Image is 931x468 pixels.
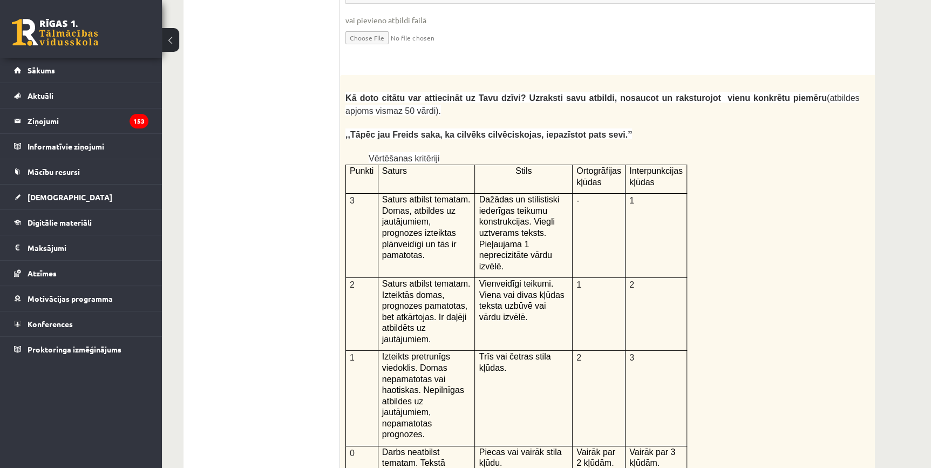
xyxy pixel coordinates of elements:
[14,58,148,83] a: Sākums
[479,352,551,372] span: Trīs vai četras stila kļūdas.
[11,11,556,67] body: Editor, wiswyg-editor-user-answer-47433804591940
[576,166,621,187] span: Ortogrāfijas kļūdas
[28,294,113,303] span: Motivācijas programma
[12,19,98,46] a: Rīgas 1. Tālmācības vidusskola
[14,134,148,159] a: Informatīvie ziņojumi
[11,11,556,22] body: Editor, wiswyg-editor-user-answer-47433803869900
[350,196,355,205] span: 3
[345,93,827,103] span: Kā doto citātu var attiecināt uz Tavu dzīvi? Uzraksti savu atbildi, nosaucot un raksturojot vienu...
[28,344,121,354] span: Proktoringa izmēģinājums
[28,65,55,75] span: Sākums
[350,166,373,175] span: Punkti
[369,154,440,163] span: Vērtēšanas kritēriji
[14,311,148,336] a: Konferences
[629,353,634,362] span: 3
[576,280,581,289] span: 1
[14,159,148,184] a: Mācību resursi
[14,210,148,235] a: Digitālie materiāli
[576,353,581,362] span: 2
[28,108,148,133] legend: Ziņojumi
[28,192,112,202] span: [DEMOGRAPHIC_DATA]
[576,196,579,205] span: -
[130,114,148,128] i: 153
[28,235,148,260] legend: Maksājumi
[345,130,632,139] span: ,,Tāpēc jau Freids saka, ka cilvēks cilvēciskojas, iepazīstot pats sevi.’’
[28,268,57,278] span: Atzīmes
[11,11,556,94] body: Editor, wiswyg-editor-user-answer-47433804285340
[11,11,556,22] body: Editor, wiswyg-editor-user-answer-47433805819420
[28,218,92,227] span: Digitālie materiāli
[629,280,634,289] span: 2
[382,352,464,439] span: Izteikts pretrunīgs viedoklis. Domas nepamatotas vai haotiskas. Nepilnīgas atbildes uz jautājumie...
[28,167,80,177] span: Mācību resursi
[629,166,683,187] span: Interpunkcijas kļūdas
[11,11,556,22] body: Editor, wiswyg-editor-user-answer-47433804107420
[28,319,73,329] span: Konferences
[28,91,53,100] span: Aktuāli
[14,83,148,108] a: Aktuāli
[382,279,471,344] span: Saturs atbilst tematam. Izteiktās domas, prognozes pamatotas, bet atkārtojas. Ir daļēji atbildēts...
[14,337,148,362] a: Proktoringa izmēģinājums
[14,108,148,133] a: Ziņojumi153
[28,134,148,159] legend: Informatīvie ziņojumi
[382,195,471,260] span: Saturs atbilst tematam. Domas, atbildes uz jautājumiem, prognozes izteiktas plānveidīgi un tās ir...
[350,449,355,458] span: 0
[11,11,556,22] body: Editor, wiswyg-editor-user-answer-47433804801400
[479,279,565,322] span: Vienveidīgi teikumi. Viena vai divas kļūdas teksta uzbūvē vai vārdu izvēlē.
[14,235,148,260] a: Maksājumi
[350,353,355,362] span: 1
[350,280,355,289] span: 2
[576,447,615,468] span: Vairāk par 2 kļūdām.
[479,447,562,468] span: Piecas vai vairāk stila kļūdu.
[14,261,148,286] a: Atzīmes
[382,166,407,175] span: Saturs
[629,196,634,205] span: 1
[479,195,560,271] span: Dažādas un stilistiski iederīgas teikumu konstrukcijas. Viegli uztverams teksts. Pieļaujama 1 nep...
[14,286,148,311] a: Motivācijas programma
[515,166,532,175] span: Stils
[629,447,675,468] span: Vairāk par 3 kļūdām.
[345,15,913,26] span: vai pievieno atbildi failā
[14,185,148,209] a: [DEMOGRAPHIC_DATA]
